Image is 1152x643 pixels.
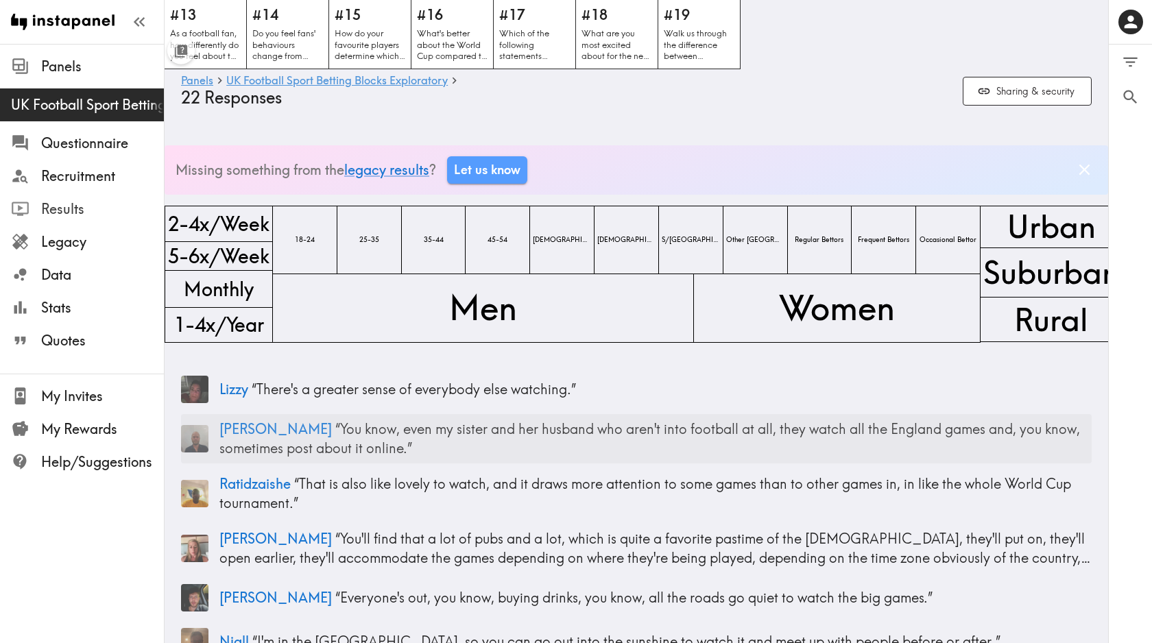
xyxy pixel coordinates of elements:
p: What's better about the World Cup compared to domestic games and vice versa, what's better about ... [417,27,488,62]
span: Frequent Bettors [855,232,912,247]
span: Urban [1005,202,1099,252]
a: legacy results [344,161,429,178]
span: Recruitment [41,167,164,186]
span: Panels [41,57,164,76]
span: My Rewards [41,420,164,439]
img: Panelist thumbnail [181,535,208,562]
span: Help/Suggestions [41,452,164,472]
p: Which of the following statements resonates the most with how you generally feel about the World ... [499,27,570,62]
span: 5-6x/Week [165,240,272,272]
span: Lizzy [219,380,248,398]
span: Data [41,265,164,284]
span: Search [1121,88,1140,106]
p: “ Everyone's out, you know, buying drinks, you know, all the roads go quiet to watch the big game... [219,588,1092,607]
span: 25-35 [357,232,382,247]
h5: #15 [335,5,405,25]
p: “ There's a greater sense of everybody else watching. ” [219,380,1092,399]
p: Walk us through the difference between watching a World Cup match with and without a bet. How doe... [664,27,734,62]
button: Search [1109,80,1152,114]
span: Other [GEOGRAPHIC_DATA] [723,232,787,247]
span: UK Football Sport Betting Blocks Exploratory [11,95,164,114]
a: Panelist thumbnail[PERSON_NAME] “Everyone's out, you know, buying drinks, you know, all the roads... [181,579,1092,617]
span: Men [446,282,520,335]
a: Panelist thumbnail[PERSON_NAME] “You'll find that a lot of pubs and a lot, which is quite a favor... [181,524,1092,573]
p: Do you feel fans' behaviours change from domestic games to the World Cup? Tell us about these beh... [252,27,323,62]
a: Panels [181,75,213,88]
span: 2-4x/Week [165,208,272,240]
span: Women [776,282,898,335]
h5: #13 [170,5,241,25]
span: My Invites [41,387,164,406]
span: Quotes [41,331,164,350]
p: “ That is also like lovely to watch, and it draws more attention to some games than to other game... [219,474,1092,513]
span: Legacy [41,232,164,252]
span: Ratidzaishe [219,475,291,492]
span: Occasional Bettor [917,232,979,247]
span: Results [41,199,164,219]
img: Panelist thumbnail [181,376,208,403]
span: [DEMOGRAPHIC_DATA] [595,232,658,247]
h5: #19 [664,5,734,25]
span: [PERSON_NAME] [219,420,332,437]
button: Toggle between responses and questions [167,37,195,64]
p: “ You know, even my sister and her husband who aren't into football at all, they watch all the En... [219,420,1092,458]
span: [PERSON_NAME] [219,589,332,606]
span: Stats [41,298,164,317]
p: Missing something from the ? [176,160,436,180]
span: [DEMOGRAPHIC_DATA] [530,232,594,247]
h5: #14 [252,5,323,25]
span: Regular Bettors [792,232,846,247]
p: As a football fan, how differently do you feel about the World Cup compared to domestic games? Wh... [170,27,241,62]
span: S/[GEOGRAPHIC_DATA]/[GEOGRAPHIC_DATA] [659,232,723,247]
span: Filter Responses [1121,53,1140,71]
button: Sharing & security [963,77,1092,106]
span: 45-54 [485,232,510,247]
img: Panelist thumbnail [181,480,208,507]
span: 18-24 [292,232,317,247]
p: What are you most excited about for the next World Cup? What do you hope will be different or bet... [581,27,652,62]
span: 22 Responses [181,88,282,108]
p: “ You'll find that a lot of pubs and a lot, which is quite a favorite pastime of the [DEMOGRAPHIC... [219,529,1092,568]
img: Panelist thumbnail [181,425,208,452]
span: 1-4x/Year [171,308,267,341]
span: [PERSON_NAME] [219,530,332,547]
h5: #17 [499,5,570,25]
h5: #16 [417,5,488,25]
img: Panelist thumbnail [181,584,208,611]
span: Rural [1011,295,1091,345]
a: Let us know [447,156,527,184]
p: How do your favourite players determine which games you watch in the World Cup, if at all? Do cer... [335,27,405,62]
button: Filter Responses [1109,45,1152,80]
span: Questionnaire [41,134,164,153]
span: 35-44 [421,232,446,247]
a: Panelist thumbnailLizzy “There's a greater sense of everybody else watching.” [181,370,1092,409]
span: Suburban [981,248,1122,298]
a: Panelist thumbnailRatidzaishe “That is also like lovely to watch, and it draws more attention to ... [181,469,1092,518]
a: Panelist thumbnail[PERSON_NAME] “You know, even my sister and her husband who aren't into footbal... [181,414,1092,463]
span: Monthly [181,273,256,305]
button: Dismiss banner [1072,157,1097,182]
a: UK Football Sport Betting Blocks Exploratory [226,75,448,88]
h5: #18 [581,5,652,25]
